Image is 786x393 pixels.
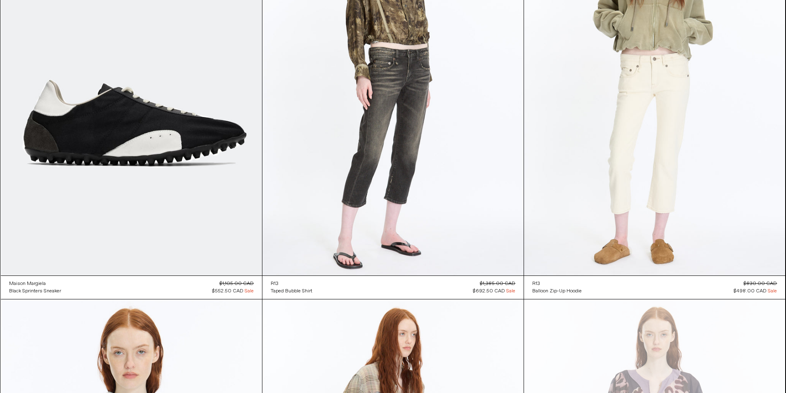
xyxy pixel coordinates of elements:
span: $498.00 CAD [734,288,767,294]
span: $552.50 CAD [212,288,243,294]
s: $1,105.00 CAD [220,280,254,287]
a: Maison Margiela [9,280,61,287]
a: R13 [532,280,582,287]
a: R13 [271,280,312,287]
span: Sale [245,287,254,295]
span: Sale [768,287,777,295]
s: $1,385.00 CAD [480,280,515,287]
div: R13 [532,280,540,287]
a: Black Sprinters Sneaker [9,287,61,295]
a: Balloon Zip-Up Hoodie [532,287,582,295]
span: $692.50 CAD [473,288,505,294]
a: Taped Bubble Shirt [271,287,312,295]
div: R13 [271,280,279,287]
span: Sale [506,287,515,295]
s: $830.00 CAD [744,280,777,287]
div: Maison Margiela [9,280,46,287]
